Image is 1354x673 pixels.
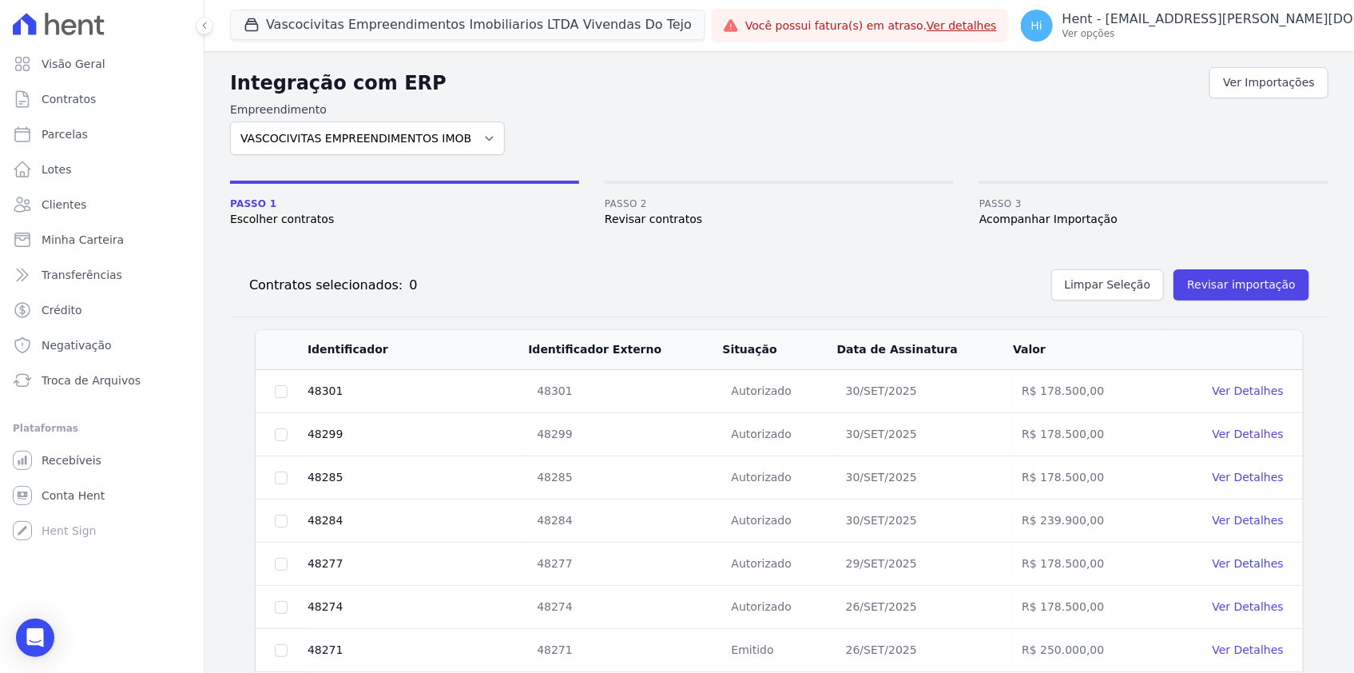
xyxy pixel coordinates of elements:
td: 30/SET/2025 [836,500,1012,543]
a: Ver Importações [1209,67,1328,98]
span: Acompanhar Importação [979,211,1328,228]
td: 30/SET/2025 [836,370,1012,413]
td: 48285 [307,456,527,500]
td: 48284 [307,500,527,543]
div: Plataformas [13,419,191,438]
a: Troca de Arquivos [6,364,197,396]
a: Ver Detalhes [1213,428,1284,440]
td: 26/SET/2025 [836,586,1012,629]
div: Open Intercom Messenger [16,619,54,657]
td: 48299 [307,413,527,456]
a: Crédito [6,294,197,326]
button: Revisar importação [1173,269,1309,301]
span: Escolher contratos [230,211,579,228]
a: Conta Hent [6,480,197,512]
span: Hi [1031,20,1042,31]
td: 48277 [307,543,527,586]
button: Vascocivitas Empreendimentos Imobiliarios LTDA Vivendas Do Tejo [230,10,705,40]
a: Ver Detalhes [1213,471,1284,484]
a: Visão Geral [6,48,197,80]
h2: Contratos selecionados: [249,276,403,295]
td: 48277 [527,543,721,586]
span: Passo 3 [979,197,1328,211]
a: Ver Detalhes [1213,557,1284,570]
td: 48301 [307,370,527,413]
td: R$ 178.500,00 [1012,586,1158,629]
span: Clientes [42,197,86,213]
td: 30/SET/2025 [836,456,1012,500]
span: Minha Carteira [42,232,124,248]
a: Minha Carteira [6,224,197,256]
a: Lotes [6,153,197,185]
td: Emitido [722,629,836,672]
td: Autorizado [722,586,836,629]
span: Negativação [42,337,112,353]
td: R$ 178.500,00 [1012,543,1158,586]
td: 48271 [307,629,527,672]
span: Você possui fatura(s) em atraso. [745,18,997,34]
span: Passo 1 [230,197,579,211]
span: Revisar contratos [605,211,954,228]
a: Ver Detalhes [1213,384,1284,397]
span: Troca de Arquivos [42,372,141,388]
a: Clientes [6,189,197,221]
td: 48274 [527,586,721,629]
td: R$ 178.500,00 [1012,370,1158,413]
nav: Progress [230,181,1328,228]
td: R$ 178.500,00 [1012,413,1158,456]
span: Passo 2 [605,197,954,211]
td: 29/SET/2025 [836,543,1012,586]
a: Parcelas [6,118,197,150]
a: Ver Detalhes [1213,600,1284,613]
span: Conta Hent [42,488,105,504]
span: Visão Geral [42,56,105,72]
span: Parcelas [42,126,88,142]
td: Autorizado [722,456,836,500]
th: Data de Assinatura [836,330,1012,370]
a: Ver detalhes [927,19,997,32]
div: 0 [403,276,417,295]
label: Empreendimento [230,102,505,118]
span: Contratos [42,91,96,107]
a: Transferências [6,259,197,291]
a: Ver Detalhes [1213,643,1284,656]
a: Negativação [6,329,197,361]
td: Autorizado [722,413,836,456]
td: 48271 [527,629,721,672]
button: Limpar Seleção [1051,269,1165,301]
th: Situação [722,330,836,370]
a: Contratos [6,83,197,115]
th: Valor [1012,330,1158,370]
td: Autorizado [722,543,836,586]
th: Identificador [307,330,527,370]
td: 48301 [527,370,721,413]
a: Ver Detalhes [1213,514,1284,527]
span: Lotes [42,161,72,177]
td: R$ 178.500,00 [1012,456,1158,500]
td: Autorizado [722,370,836,413]
span: Transferências [42,267,122,283]
td: Autorizado [722,500,836,543]
td: R$ 239.900,00 [1012,500,1158,543]
td: 48274 [307,586,527,629]
td: 26/SET/2025 [836,629,1012,672]
td: 48285 [527,456,721,500]
span: Crédito [42,302,82,318]
td: 48299 [527,413,721,456]
td: 48284 [527,500,721,543]
td: 30/SET/2025 [836,413,1012,456]
td: R$ 250.000,00 [1012,629,1158,672]
th: Identificador Externo [527,330,721,370]
a: Recebíveis [6,444,197,476]
span: Recebíveis [42,452,101,468]
h2: Integração com ERP [230,69,1209,98]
